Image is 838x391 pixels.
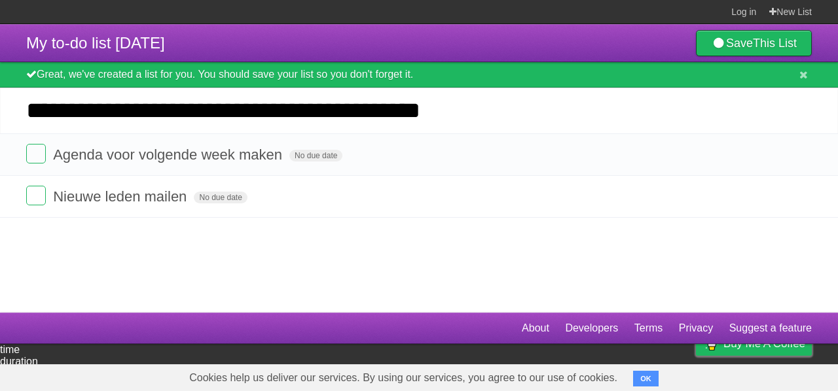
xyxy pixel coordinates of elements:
a: Suggest a feature [729,316,812,341]
a: About [522,316,549,341]
span: No due date [289,150,342,161]
a: Terms [634,316,663,341]
button: OK [633,371,659,386]
label: Star task [732,186,757,207]
label: Done [26,144,46,163]
span: Cookies help us deliver our services. By using our services, you agree to our use of cookies. [176,365,630,391]
span: No due date [194,192,247,203]
a: Privacy [679,316,713,341]
label: Done [26,186,46,205]
span: Agenda voor volgende week maken [53,146,285,163]
b: This List [753,37,797,50]
span: Nieuwe leden mailen [53,188,190,205]
a: SaveThis List [696,30,812,56]
label: Star task [732,144,757,165]
a: Developers [565,316,618,341]
span: Buy me a coffee [723,332,805,355]
span: My to-do list [DATE] [26,34,165,52]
